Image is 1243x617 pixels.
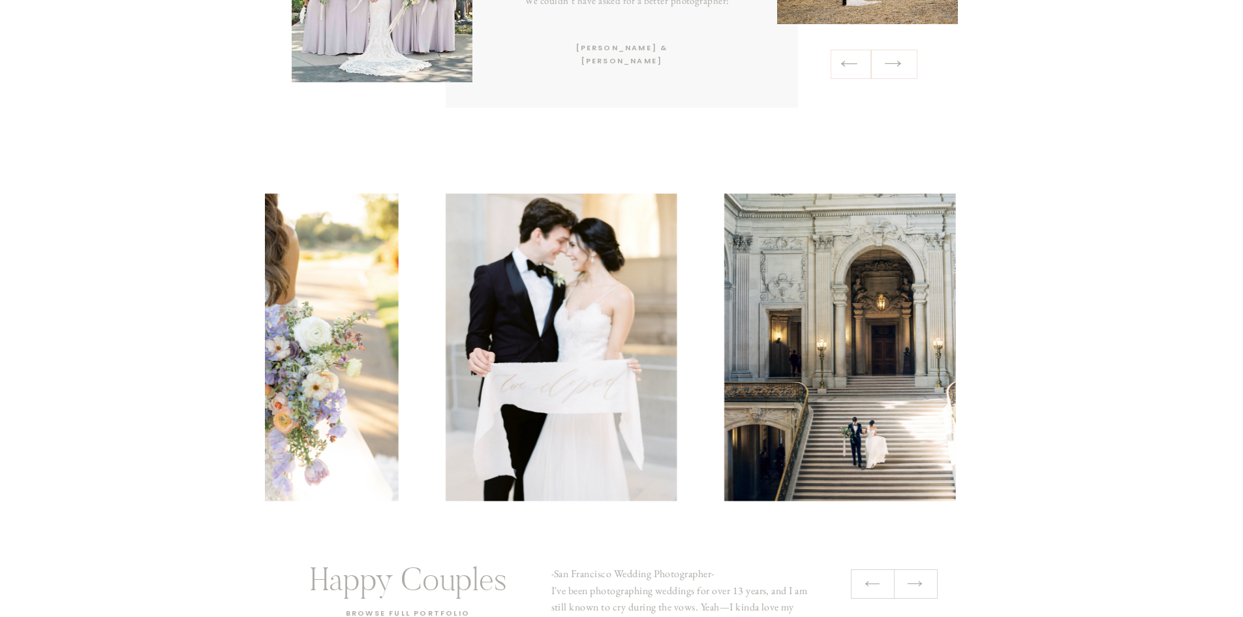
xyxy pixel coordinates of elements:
p: Happy Couples [291,560,527,603]
img: A romantic moment of a bride and groom holding hands as they walk down the elegant venue stairs i... [724,194,955,501]
p: [PERSON_NAME] & [PERSON_NAME] [561,42,683,55]
img: A joyful bride and groom holding a 'We Eloped' sign on their wedding day in Napa Valley. Surround... [446,194,677,501]
img: A close-up shot of a bride holding a lush, elegant bouquet on her wedding day, captured by a Napa... [168,194,398,501]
